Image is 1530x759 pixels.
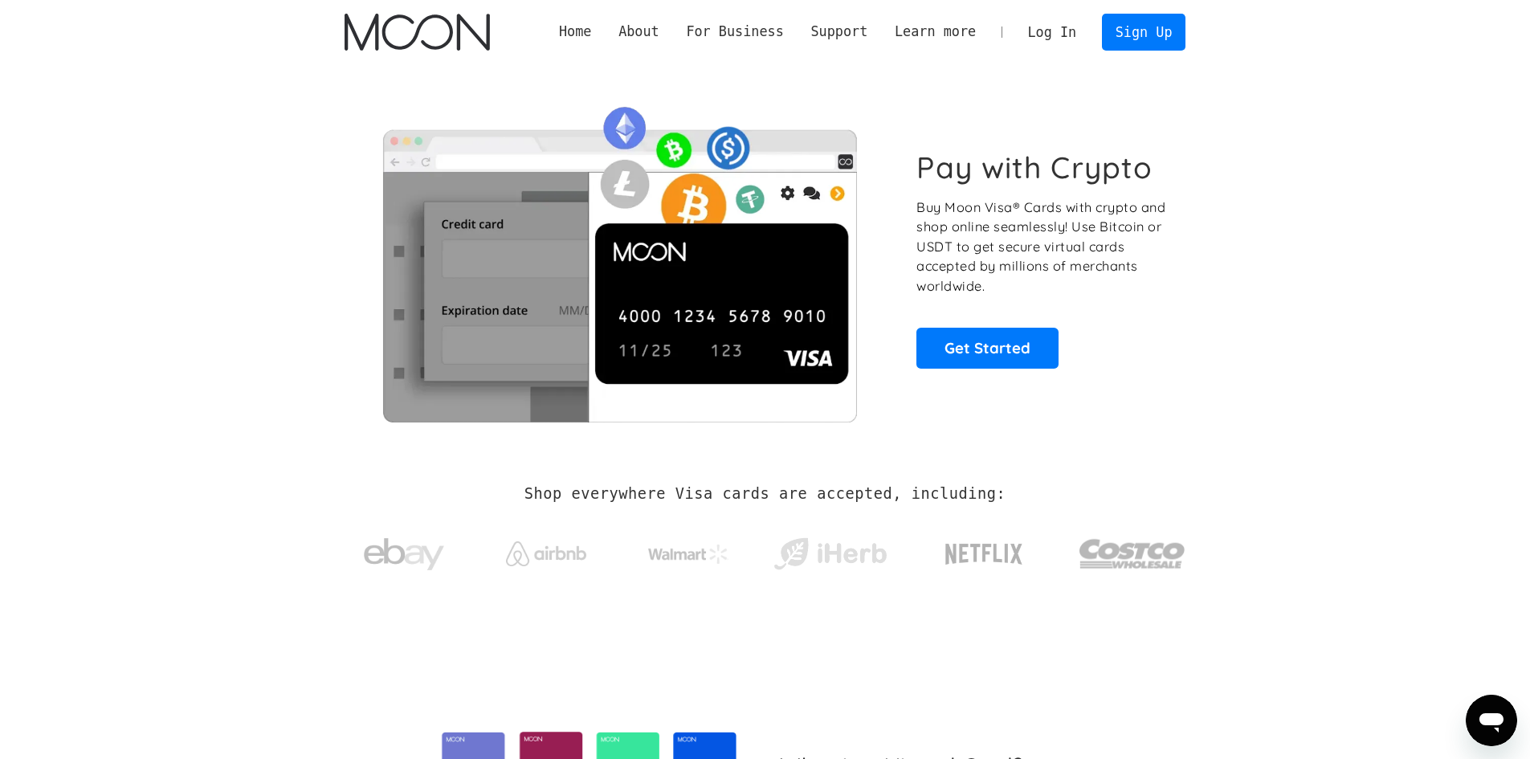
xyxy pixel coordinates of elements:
[628,528,748,572] a: Walmart
[770,533,890,575] img: iHerb
[1014,14,1090,50] a: Log In
[345,513,464,588] a: ebay
[798,22,881,42] div: Support
[524,485,1006,503] h2: Shop everywhere Visa cards are accepted, including:
[916,328,1059,368] a: Get Started
[912,518,1056,582] a: Netflix
[364,529,444,580] img: ebay
[545,22,605,42] a: Home
[881,22,989,42] div: Learn more
[895,22,976,42] div: Learn more
[1466,695,1517,746] iframe: Botón para iniciar la ventana de mensajería
[648,545,728,564] img: Walmart
[345,96,895,422] img: Moon Cards let you spend your crypto anywhere Visa is accepted.
[1079,508,1186,592] a: Costco
[916,198,1168,296] p: Buy Moon Visa® Cards with crypto and shop online seamlessly! Use Bitcoin or USDT to get secure vi...
[770,517,890,583] a: iHerb
[1079,524,1186,584] img: Costco
[1102,14,1185,50] a: Sign Up
[944,534,1024,574] img: Netflix
[618,22,659,42] div: About
[345,14,490,51] img: Moon Logo
[673,22,798,42] div: For Business
[486,525,606,574] a: Airbnb
[686,22,783,42] div: For Business
[916,149,1153,186] h1: Pay with Crypto
[605,22,672,42] div: About
[345,14,490,51] a: home
[810,22,867,42] div: Support
[506,541,586,566] img: Airbnb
